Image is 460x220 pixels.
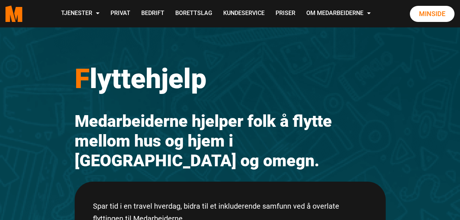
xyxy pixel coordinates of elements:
a: Tjenester [56,1,105,27]
a: Borettslag [170,1,218,27]
a: Privat [105,1,136,27]
a: Kundeservice [218,1,270,27]
a: Minside [410,6,455,22]
a: Priser [270,1,301,27]
h2: Medarbeiderne hjelper folk å flytte mellom hus og hjem i [GEOGRAPHIC_DATA] og omegn. [75,111,386,171]
a: Om Medarbeiderne [301,1,376,27]
h1: lyttehjelp [75,62,386,95]
span: F [75,62,90,95]
a: Bedrift [136,1,170,27]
